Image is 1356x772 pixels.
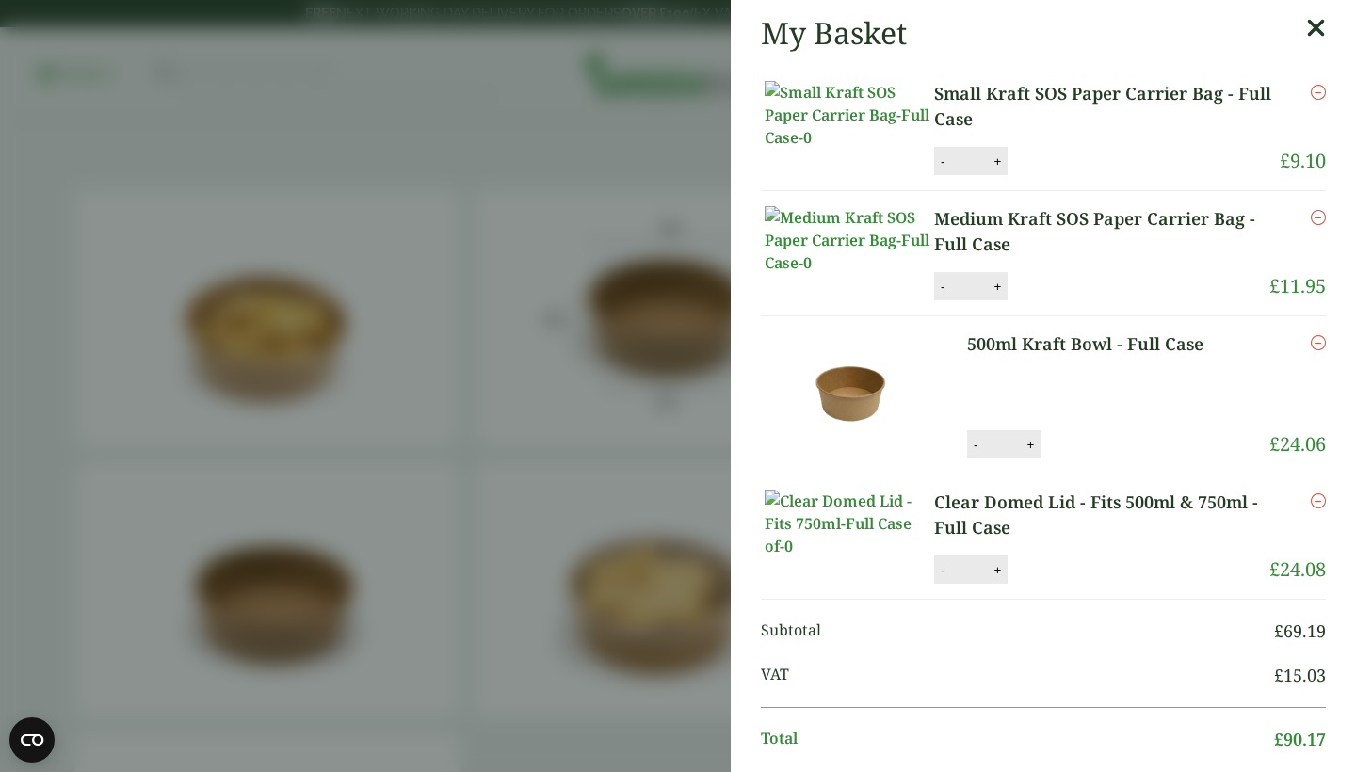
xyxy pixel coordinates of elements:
[968,437,983,453] button: -
[1269,556,1280,582] span: £
[761,15,907,51] h2: My Basket
[1311,331,1326,354] a: Remove this item
[935,562,950,578] button: -
[1274,728,1283,750] span: £
[1274,728,1326,750] bdi: 90.17
[761,663,1274,688] span: VAT
[765,81,934,149] img: Small Kraft SOS Paper Carrier Bag-Full Case-0
[1269,431,1326,457] bdi: 24.06
[761,619,1274,644] span: Subtotal
[9,717,55,763] button: Open CMP widget
[988,153,1007,169] button: +
[1274,664,1326,686] bdi: 15.03
[765,331,934,458] img: 750ml Kraft Salad Bowl-Full Case of-0
[761,727,1274,752] span: Total
[934,81,1280,132] a: Small Kraft SOS Paper Carrier Bag - Full Case
[1269,431,1280,457] span: £
[1280,148,1326,173] bdi: 9.10
[1021,437,1040,453] button: +
[1311,490,1326,512] a: Remove this item
[1311,206,1326,229] a: Remove this item
[934,206,1269,257] a: Medium Kraft SOS Paper Carrier Bag - Full Case
[934,490,1269,540] a: Clear Domed Lid - Fits 500ml & 750ml - Full Case
[1274,619,1326,642] bdi: 69.19
[1274,664,1283,686] span: £
[988,279,1007,295] button: +
[935,153,950,169] button: -
[1269,273,1280,298] span: £
[988,562,1007,578] button: +
[1280,148,1290,173] span: £
[765,490,934,557] img: Clear Domed Lid - Fits 750ml-Full Case of-0
[967,331,1236,357] a: 500ml Kraft Bowl - Full Case
[1269,273,1326,298] bdi: 11.95
[1269,556,1326,582] bdi: 24.08
[765,206,934,274] img: Medium Kraft SOS Paper Carrier Bag-Full Case-0
[1311,81,1326,104] a: Remove this item
[935,279,950,295] button: -
[1274,619,1283,642] span: £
